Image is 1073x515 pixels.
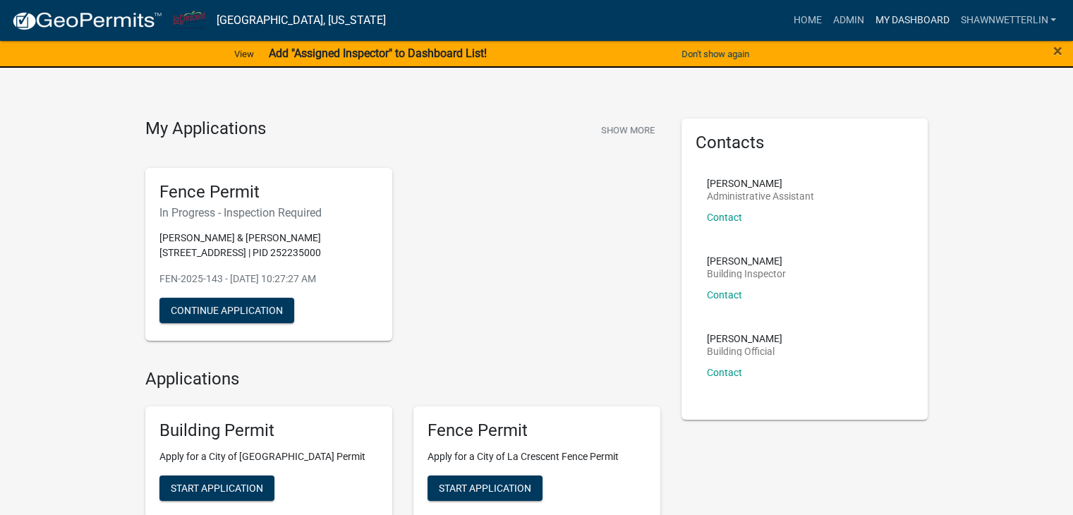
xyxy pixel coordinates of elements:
a: ShawnWetterlin [954,7,1062,34]
h6: In Progress - Inspection Required [159,206,378,219]
h5: Contacts [696,133,914,153]
p: [PERSON_NAME] [707,178,814,188]
img: City of La Crescent, Minnesota [174,11,205,30]
h5: Fence Permit [159,182,378,202]
h5: Building Permit [159,420,378,441]
a: Contact [707,367,742,378]
p: [PERSON_NAME] [707,256,786,266]
span: Start Application [171,483,263,494]
button: Show More [595,119,660,142]
h4: My Applications [145,119,266,140]
a: [GEOGRAPHIC_DATA], [US_STATE] [217,8,386,32]
strong: Add "Assigned Inspector" to Dashboard List! [268,47,486,60]
a: Home [787,7,827,34]
a: Admin [827,7,869,34]
button: Start Application [159,475,274,501]
p: Building Inspector [707,269,786,279]
h4: Applications [145,369,660,389]
a: View [229,42,260,66]
p: Apply for a City of La Crescent Fence Permit [428,449,646,464]
span: × [1053,41,1062,61]
p: FEN-2025-143 - [DATE] 10:27:27 AM [159,272,378,286]
button: Don't show again [676,42,755,66]
a: Contact [707,289,742,301]
p: Administrative Assistant [707,191,814,201]
button: Close [1053,42,1062,59]
span: Start Application [439,483,531,494]
h5: Fence Permit [428,420,646,441]
button: Continue Application [159,298,294,323]
p: [PERSON_NAME] [707,334,782,344]
a: My Dashboard [869,7,954,34]
a: Contact [707,212,742,223]
p: [PERSON_NAME] & [PERSON_NAME] [STREET_ADDRESS] | PID 252235000 [159,231,378,260]
button: Start Application [428,475,542,501]
p: Building Official [707,346,782,356]
p: Apply for a City of [GEOGRAPHIC_DATA] Permit [159,449,378,464]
